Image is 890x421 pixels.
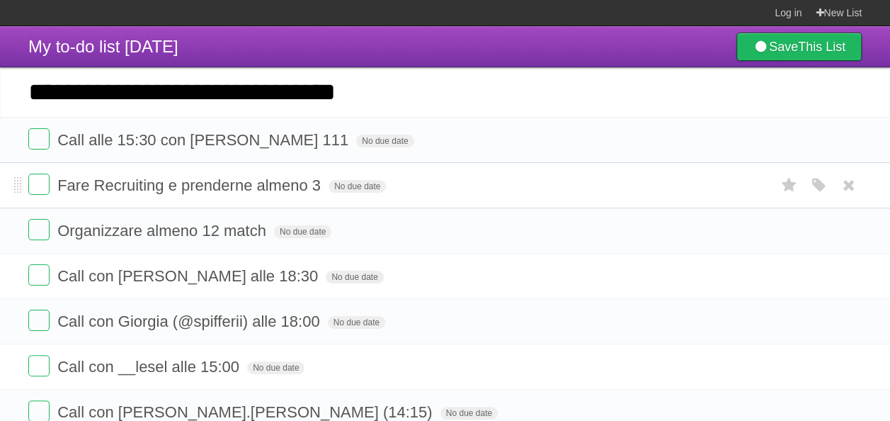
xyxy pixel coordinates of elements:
span: No due date [326,271,383,284]
span: My to-do list [DATE] [28,37,178,56]
label: Done [28,310,50,331]
span: No due date [356,135,413,147]
span: Call con [PERSON_NAME] alle 18:30 [57,267,321,285]
b: This List [798,40,845,54]
span: No due date [328,316,385,329]
span: Organizzare almeno 12 match [57,222,270,240]
span: Call con __lesel alle 15:00 [57,358,243,376]
span: Call con Giorgia (@spifferii) alle 18:00 [57,313,323,330]
label: Done [28,128,50,150]
label: Done [28,355,50,376]
label: Star task [775,174,802,197]
span: No due date [247,361,304,374]
span: Fare Recruiting e prenderne almeno 3 [57,176,324,194]
label: Done [28,219,50,240]
span: No due date [329,180,386,193]
span: Call alle 15:30 con [PERSON_NAME] 111 [57,131,352,149]
span: No due date [274,225,331,238]
label: Done [28,174,50,195]
label: Done [28,264,50,286]
span: Call con [PERSON_NAME].[PERSON_NAME] (14:15) [57,403,435,421]
span: No due date [440,407,498,420]
a: SaveThis List [736,33,862,61]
